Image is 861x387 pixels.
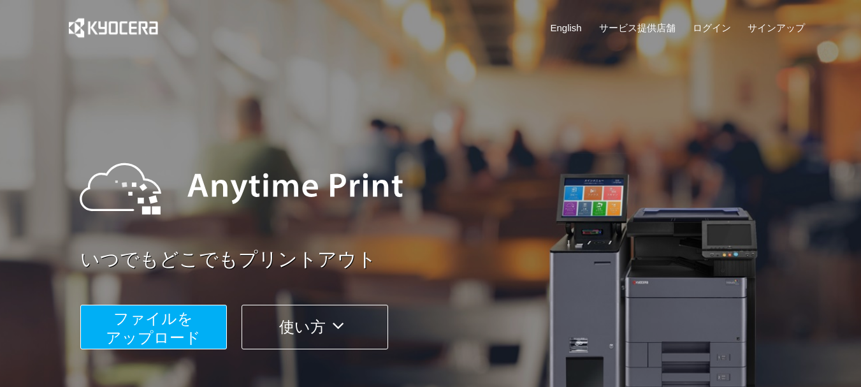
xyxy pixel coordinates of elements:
[242,305,388,349] button: 使い方
[80,305,227,349] button: ファイルを​​アップロード
[551,21,582,34] a: English
[106,310,201,346] span: ファイルを ​​アップロード
[80,246,813,274] a: いつでもどこでもプリントアウト
[693,21,731,34] a: ログイン
[599,21,676,34] a: サービス提供店舗
[748,21,805,34] a: サインアップ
